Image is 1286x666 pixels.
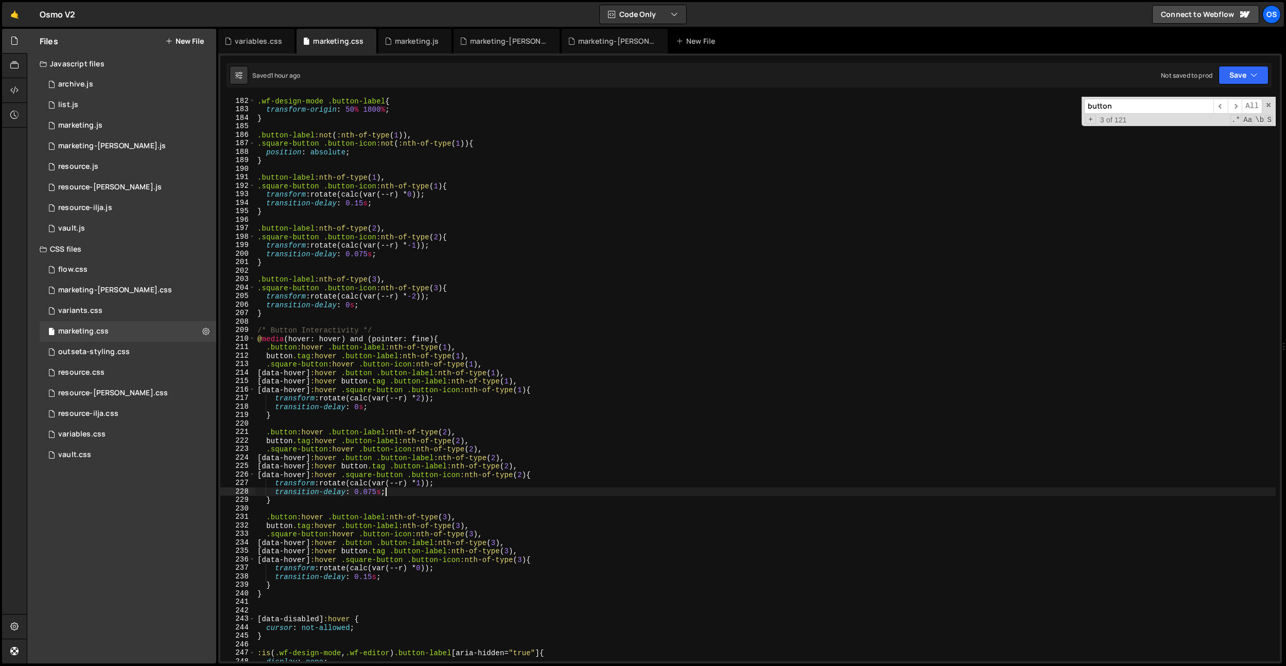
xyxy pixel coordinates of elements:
div: 186 [220,131,255,139]
div: 205 [220,292,255,301]
div: 226 [220,470,255,479]
span: Alt-Enter [1242,99,1262,114]
div: 189 [220,156,255,165]
div: 194 [220,199,255,207]
div: 233 [220,530,255,538]
div: 247 [220,649,255,657]
div: Osmo V2 [40,8,75,21]
div: 185 [220,122,255,131]
input: Search for [1084,99,1213,114]
div: vault.js [58,224,85,233]
div: 195 [220,207,255,216]
button: Save [1219,66,1268,84]
div: marketing-[PERSON_NAME].css [470,36,547,46]
div: Saved [252,71,300,80]
div: 16596/45446.css [40,321,216,342]
div: 222 [220,436,255,445]
div: 187 [220,139,255,148]
div: 16596/45151.js [40,95,216,115]
div: 211 [220,343,255,352]
div: 229 [220,496,255,504]
div: resource.css [58,368,105,377]
div: 16596/45511.css [40,301,216,321]
div: 16596/45154.css [40,424,216,445]
div: 1 hour ago [271,71,301,80]
div: 16596/46199.css [40,362,216,383]
div: marketing-[PERSON_NAME].css [58,286,172,295]
div: 199 [220,241,255,250]
div: marketing-[PERSON_NAME].js [58,142,166,151]
a: Connect to Webflow [1152,5,1259,24]
div: 193 [220,190,255,199]
div: 16596/45156.css [40,342,216,362]
div: 236 [220,555,255,564]
div: 228 [220,487,255,496]
div: 234 [220,538,255,547]
div: 183 [220,105,255,114]
div: 235 [220,547,255,555]
div: 230 [220,504,255,513]
div: 208 [220,318,255,326]
div: New File [676,36,719,46]
div: 227 [220,479,255,487]
div: 16596/45422.js [40,115,216,136]
div: archive.js [58,80,93,89]
div: Javascript files [27,54,216,74]
div: 248 [220,657,255,666]
div: marketing-[PERSON_NAME].js [578,36,655,46]
div: list.js [58,100,78,110]
div: 184 [220,114,255,122]
div: 16596/45424.js [40,136,216,156]
div: 204 [220,284,255,292]
div: marketing.js [395,36,439,46]
div: 237 [220,564,255,572]
div: Not saved to prod [1161,71,1212,80]
div: 221 [220,428,255,436]
div: marketing.css [313,36,363,46]
div: resource.js [58,162,98,171]
div: marketing.css [58,327,109,336]
div: outseta-styling.css [58,347,130,357]
a: Os [1262,5,1281,24]
div: 201 [220,258,255,267]
div: 217 [220,394,255,402]
div: variables.css [58,430,106,439]
div: 232 [220,521,255,530]
div: 16596/46195.js [40,198,216,218]
div: 206 [220,301,255,309]
div: 239 [220,581,255,589]
span: Whole Word Search [1254,115,1265,125]
div: 191 [220,173,255,182]
div: 182 [220,97,255,106]
div: 196 [220,216,255,224]
span: ​ [1213,99,1228,114]
div: 245 [220,632,255,640]
div: resource-[PERSON_NAME].js [58,183,162,192]
div: 192 [220,182,255,190]
div: resource-ilja.js [58,203,112,213]
div: 188 [220,148,255,156]
span: RegExp Search [1230,115,1241,125]
div: 16596/46194.js [40,177,216,198]
div: variants.css [58,306,102,316]
div: 243 [220,615,255,623]
div: variables.css [235,36,282,46]
div: flow.css [58,265,88,274]
div: 225 [220,462,255,470]
div: 16596/46198.css [40,404,216,424]
div: 16596/45133.js [40,218,216,239]
div: 215 [220,377,255,385]
div: 214 [220,369,255,377]
button: New File [165,37,204,45]
div: 198 [220,233,255,241]
div: 203 [220,275,255,284]
div: 213 [220,360,255,369]
div: marketing.js [58,121,102,130]
div: 16596/46284.css [40,280,216,301]
div: 207 [220,309,255,318]
div: 219 [220,411,255,419]
div: resource-ilja.css [58,409,118,418]
div: 16596/46196.css [40,383,216,404]
div: resource-[PERSON_NAME].css [58,389,168,398]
